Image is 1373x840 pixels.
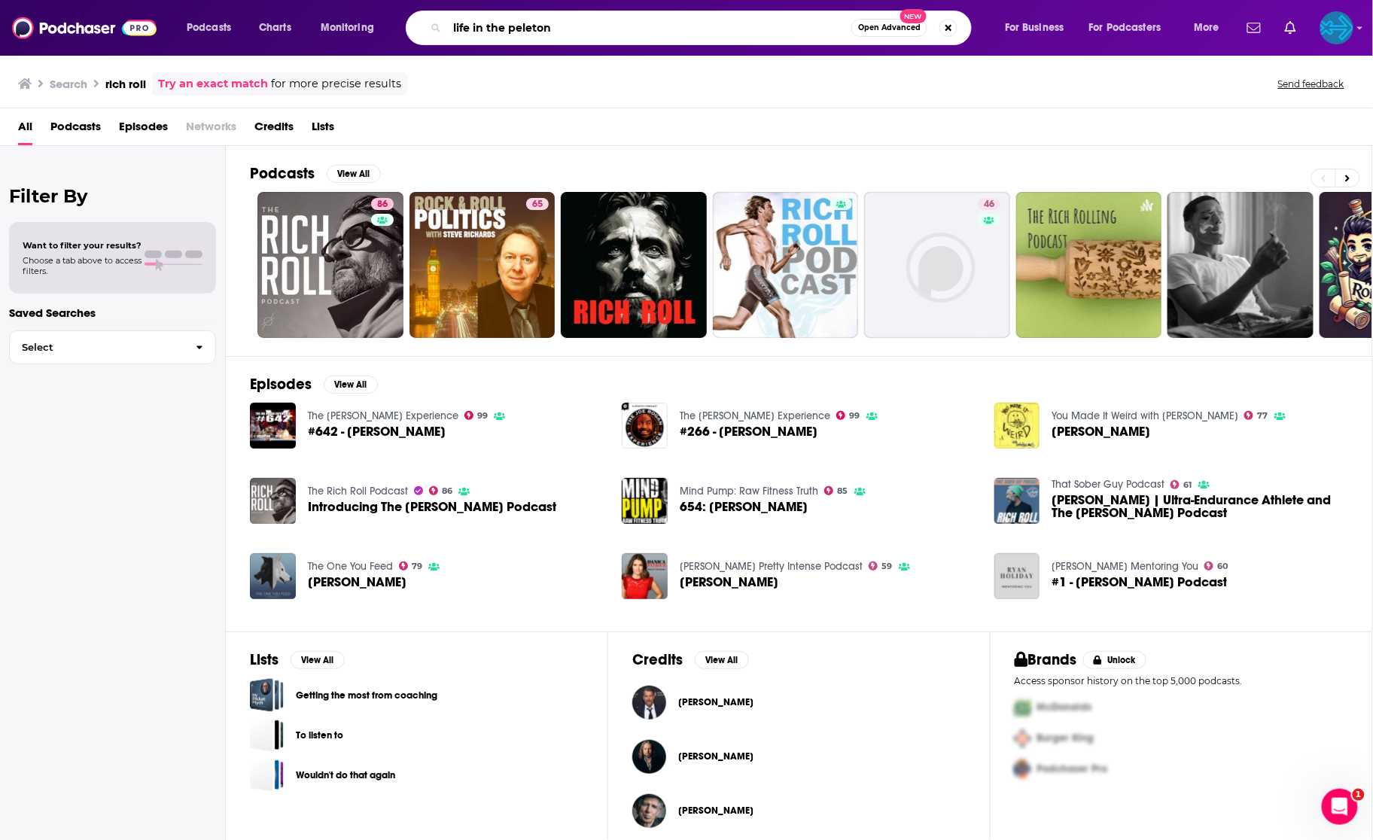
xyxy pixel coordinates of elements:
[250,164,315,183] h2: Podcasts
[250,650,345,669] a: ListsView All
[119,114,168,145] a: Episodes
[1052,409,1238,422] a: You Made It Weird with Pete Holmes
[324,376,378,394] button: View All
[447,16,851,40] input: Search podcasts, credits, & more...
[254,114,294,145] span: Credits
[158,75,268,93] a: Try an exact match
[1037,732,1094,745] span: Burger King
[1052,576,1227,589] a: #1 - Rich Roll Podcast
[1258,412,1268,419] span: 77
[680,560,863,573] a: Danica Patrick Pretty Intense Podcast
[477,412,488,419] span: 99
[994,478,1040,524] img: Rich Roll | Ultra-Endurance Athlete and The Rich Roll Podcast
[632,686,666,720] img: Rich Roll
[105,77,146,91] h3: rich roll
[464,411,489,420] a: 99
[632,732,966,781] button: Rich RobinsonRich Robinson
[1009,692,1037,723] img: First Pro Logo
[632,650,683,669] h2: Credits
[838,488,848,495] span: 85
[824,486,848,495] a: 85
[259,17,291,38] span: Charts
[371,198,394,210] a: 86
[250,758,284,792] a: Wouldn't do that again
[308,560,393,573] a: The One You Feed
[9,185,216,207] h2: Filter By
[250,375,378,394] a: EpisodesView All
[1005,17,1064,38] span: For Business
[310,16,394,40] button: open menu
[1037,763,1108,776] span: Podchaser Pro
[1320,11,1353,44] span: Logged in as backbonemedia
[321,17,374,38] span: Monitoring
[308,425,446,438] span: #642 - [PERSON_NAME]
[678,750,753,762] span: [PERSON_NAME]
[680,425,817,438] a: #266 - Rich Roll
[250,553,296,599] img: Rich Roll
[622,553,668,599] img: Rich Roll
[1015,650,1077,669] h2: Brands
[632,678,966,726] button: Rich RollRich Roll
[882,563,893,570] span: 59
[1244,411,1268,420] a: 77
[250,403,296,449] img: #642 - Rich Roll
[1183,16,1238,40] button: open menu
[851,19,927,37] button: Open AdvancedNew
[442,488,452,495] span: 86
[1052,576,1227,589] span: #1 - [PERSON_NAME] Podcast
[250,375,312,394] h2: Episodes
[296,727,343,744] a: To listen to
[23,240,142,251] span: Want to filter your results?
[308,501,556,513] span: Introducing The [PERSON_NAME] Podcast
[18,114,32,145] span: All
[9,306,216,320] p: Saved Searches
[291,651,345,669] button: View All
[622,403,668,449] img: #266 - Rich Roll
[1194,17,1219,38] span: More
[50,77,87,91] h3: Search
[678,750,753,762] a: Rich Robinson
[377,197,388,212] span: 86
[296,687,437,704] a: Getting the most from coaching
[1015,675,1348,686] p: Access sponsor history on the top 5,000 podcasts.
[984,197,994,212] span: 46
[250,650,279,669] h2: Lists
[994,553,1040,599] img: #1 - Rich Roll Podcast
[296,767,395,784] a: Wouldn't do that again
[526,198,549,210] a: 65
[858,24,921,32] span: Open Advanced
[680,425,817,438] span: #266 - [PERSON_NAME]
[312,114,334,145] a: Lists
[308,576,406,589] span: [PERSON_NAME]
[622,478,668,524] a: 654: Rich Roll
[850,412,860,419] span: 99
[680,501,808,513] span: 654: [PERSON_NAME]
[308,576,406,589] a: Rich Roll
[420,11,986,45] div: Search podcasts, credits, & more...
[1052,425,1150,438] a: Rich Roll
[187,17,231,38] span: Podcasts
[12,14,157,42] a: Podchaser - Follow, Share and Rate Podcasts
[23,255,142,276] span: Choose a tab above to access filters.
[1320,11,1353,44] button: Show profile menu
[412,563,422,570] span: 79
[836,411,860,420] a: 99
[176,16,251,40] button: open menu
[1052,494,1348,519] span: [PERSON_NAME] | Ultra-Endurance Athlete and The [PERSON_NAME] Podcast
[994,403,1040,449] img: Rich Roll
[308,501,556,513] a: Introducing The Rich Roll Podcast
[1241,15,1267,41] a: Show notifications dropdown
[1089,17,1161,38] span: For Podcasters
[532,197,543,212] span: 65
[50,114,101,145] a: Podcasts
[632,794,666,828] a: Keith Richards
